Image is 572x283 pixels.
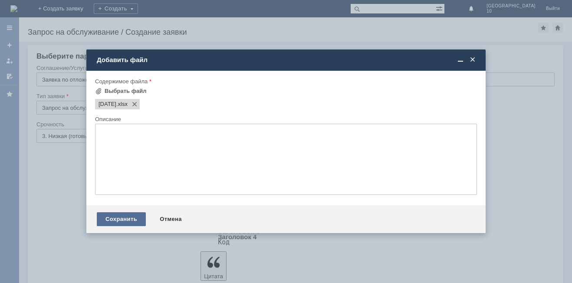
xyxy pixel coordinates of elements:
span: 03.09.2025.xlsx [116,101,128,108]
div: Добавить файл [97,56,477,64]
span: Закрыть [468,56,477,64]
div: Описание [95,116,475,122]
div: Цыган [PERSON_NAME] / Добрый вечер ! Прошу удалить чеки во вложении [3,3,127,17]
span: 03.09.2025.xlsx [99,101,116,108]
span: Свернуть (Ctrl + M) [456,56,465,64]
div: Содержимое файла [95,79,475,84]
div: Выбрать файл [105,88,147,95]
